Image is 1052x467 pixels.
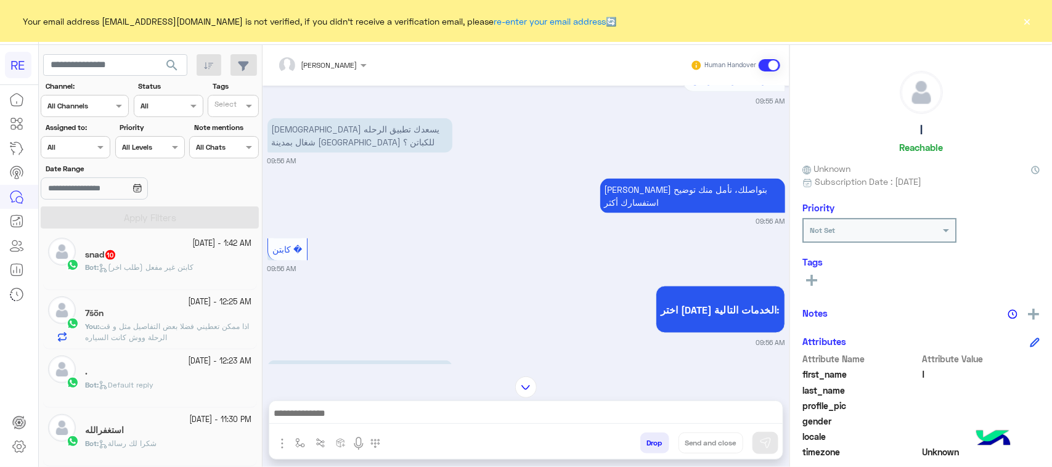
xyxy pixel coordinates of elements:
[85,322,97,331] span: You
[899,142,943,153] h6: Reachable
[85,322,99,331] b: :
[46,81,128,92] label: Channel:
[267,360,452,395] p: 1/10/2025, 9:56 AM
[802,352,920,365] span: Attribute Name
[85,367,88,377] h5: .
[85,322,249,342] span: اذا ممكن تعطيني فضلا بعض التفاصيل مثل و قت الرحلة ووش كانت السياره
[756,338,785,347] small: 09:56 AM
[48,414,76,442] img: defaultAdmin.png
[972,418,1015,461] img: hulul-logo.png
[189,296,252,308] small: [DATE] - 12:25 AM
[661,304,780,315] span: اختر [DATE] الخدمات التالية:
[213,99,237,113] div: Select
[157,54,187,81] button: search
[213,81,258,92] label: Tags
[67,435,79,447] img: WhatsApp
[802,415,920,428] span: gender
[756,96,785,106] small: 09:55 AM
[99,262,194,272] span: كابتن غير مفعل (طلب اخر)
[759,437,772,449] img: send message
[189,355,252,367] small: [DATE] - 12:23 AM
[85,380,97,389] span: Bot
[85,262,97,272] span: Bot
[900,71,942,113] img: defaultAdmin.png
[194,122,258,133] label: Note mentions
[193,238,252,250] small: [DATE] - 1:42 AM
[23,15,617,28] span: Your email address [EMAIL_ADDRESS][DOMAIN_NAME] is not verified, if you didn't receive a verifica...
[46,122,109,133] label: Assigned to:
[48,238,76,266] img: defaultAdmin.png
[316,438,325,448] img: Trigger scenario
[5,52,31,78] div: RE
[290,432,311,453] button: select flow
[85,262,99,272] b: :
[802,256,1040,267] h6: Tags
[704,60,756,70] small: Human Handover
[370,439,380,449] img: make a call
[494,16,606,26] a: re-enter your email address
[120,122,183,133] label: Priority
[85,250,116,260] h5: snad
[1008,309,1017,319] img: notes
[67,376,79,389] img: WhatsApp
[515,376,537,398] img: scroll
[267,118,452,153] p: 1/10/2025, 9:56 AM
[802,384,920,397] span: last_name
[802,336,846,347] h6: Attributes
[85,380,99,389] b: :
[272,244,302,254] span: كابتن �
[267,156,296,166] small: 09:56 AM
[336,438,346,448] img: create order
[99,439,157,448] span: شكرا لك رسالة
[802,162,850,175] span: Unknown
[923,445,1040,458] span: Unknown
[138,81,202,92] label: Status
[756,216,785,226] small: 09:56 AM
[923,352,1040,365] span: Attribute Value
[85,425,124,436] h5: استغفرالله
[802,399,920,412] span: profile_pic
[295,438,305,448] img: select flow
[99,380,153,389] span: Default reply
[802,368,920,381] span: first_name
[105,250,115,260] span: 10
[640,432,669,453] button: Drop
[802,430,920,443] span: locale
[331,432,351,453] button: create order
[67,259,79,271] img: WhatsApp
[802,202,834,213] h6: Priority
[190,414,252,426] small: [DATE] - 11:30 PM
[48,355,76,383] img: defaultAdmin.png
[802,445,920,458] span: timezone
[41,206,259,229] button: Apply Filters
[923,368,1040,381] span: ا
[311,432,331,453] button: Trigger scenario
[85,439,99,448] b: :
[600,179,785,213] p: 1/10/2025, 9:56 AM
[48,296,76,324] img: defaultAdmin.png
[351,436,366,451] img: send voice note
[267,264,296,274] small: 09:56 AM
[165,58,179,73] span: search
[810,225,835,235] b: Not Set
[275,436,290,451] img: send attachment
[923,415,1040,428] span: null
[815,175,921,188] span: Subscription Date : [DATE]
[1028,309,1039,320] img: add
[85,439,97,448] span: Bot
[802,307,828,319] h6: Notes
[923,430,1040,443] span: null
[1021,15,1034,27] button: ×
[301,60,357,70] span: [PERSON_NAME]
[679,432,743,453] button: Send and close
[919,123,923,137] h5: ا
[46,163,184,174] label: Date Range
[67,317,79,330] img: WhatsApp
[85,308,104,319] h5: 7šön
